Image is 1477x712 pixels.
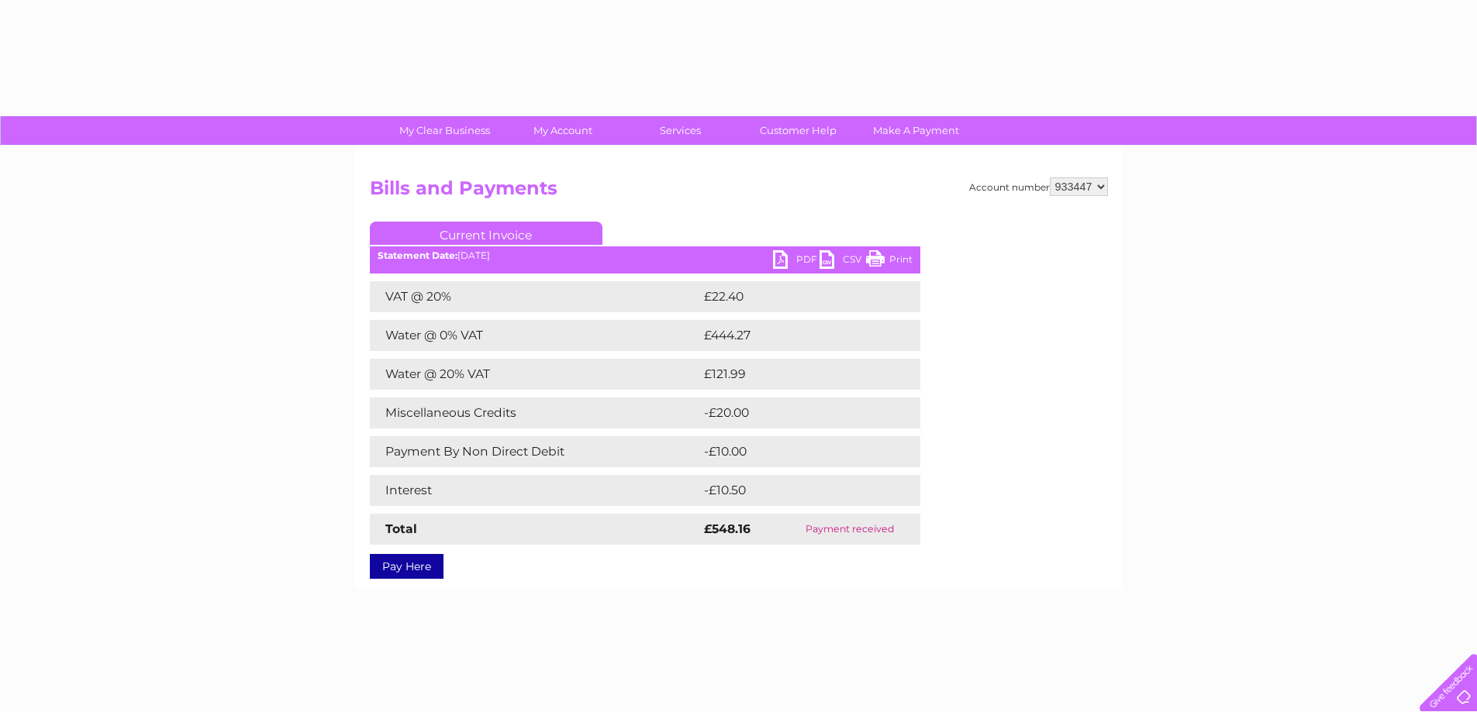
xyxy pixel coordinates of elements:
h2: Bills and Payments [370,177,1108,207]
div: [DATE] [370,250,920,261]
a: Print [866,250,913,273]
td: Miscellaneous Credits [370,397,700,428]
div: Account number [969,177,1108,196]
a: Pay Here [370,554,443,579]
a: Services [616,116,744,145]
a: PDF [773,250,820,273]
a: Make A Payment [852,116,980,145]
td: -£20.00 [700,397,892,428]
a: Customer Help [734,116,862,145]
td: Water @ 0% VAT [370,320,700,351]
td: -£10.00 [700,436,891,467]
a: Current Invoice [370,222,602,245]
td: Water @ 20% VAT [370,359,700,390]
td: Payment received [779,514,920,545]
td: £444.27 [700,320,893,351]
b: Statement Date: [378,249,457,261]
a: My Account [499,116,626,145]
a: CSV [820,250,866,273]
td: -£10.50 [700,475,891,506]
a: My Clear Business [381,116,509,145]
td: VAT @ 20% [370,281,700,312]
td: £121.99 [700,359,891,390]
td: £22.40 [700,281,889,312]
strong: Total [385,521,417,536]
strong: £548.16 [704,521,751,536]
td: Interest [370,475,700,506]
td: Payment By Non Direct Debit [370,436,700,467]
